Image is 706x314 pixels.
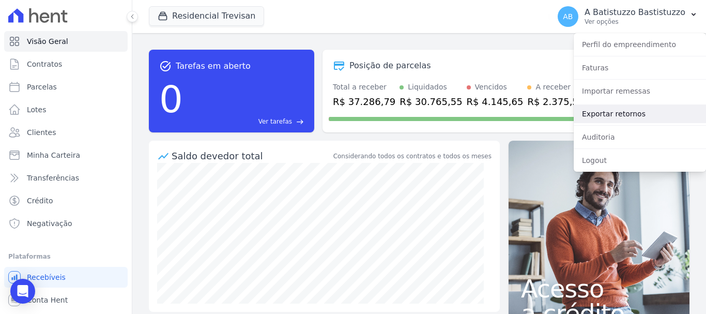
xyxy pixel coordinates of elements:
[27,36,68,47] span: Visão Geral
[27,295,68,305] span: Conta Hent
[400,95,462,109] div: R$ 30.765,55
[27,218,72,229] span: Negativação
[4,213,128,234] a: Negativação
[172,149,331,163] div: Saldo devedor total
[333,95,395,109] div: R$ 37.286,79
[4,54,128,74] a: Contratos
[574,151,706,170] a: Logout
[574,35,706,54] a: Perfil do empreendimento
[296,118,304,126] span: east
[10,279,35,304] div: Open Intercom Messenger
[333,152,492,161] div: Considerando todos os contratos e todos os meses
[27,150,80,160] span: Minha Carteira
[574,128,706,146] a: Auditoria
[4,267,128,288] a: Recebíveis
[535,82,571,93] div: A receber
[521,276,677,301] span: Acesso
[4,168,128,188] a: Transferências
[574,58,706,77] a: Faturas
[467,95,524,109] div: R$ 4.145,65
[258,117,292,126] span: Ver tarefas
[8,250,124,263] div: Plataformas
[585,18,685,26] p: Ver opções
[27,173,79,183] span: Transferências
[27,196,53,206] span: Crédito
[475,82,507,93] div: Vencidos
[349,59,431,72] div: Posição de parcelas
[4,99,128,120] a: Lotes
[4,190,128,211] a: Crédito
[4,145,128,166] a: Minha Carteira
[4,290,128,310] a: Conta Hent
[585,7,685,18] p: A Batistuzzo Bastistuzzo
[159,60,172,72] span: task_alt
[408,82,447,93] div: Liquidados
[333,82,395,93] div: Total a receber
[574,82,706,100] a: Importar remessas
[27,82,57,92] span: Parcelas
[27,59,62,69] span: Contratos
[27,104,47,115] span: Lotes
[574,104,706,123] a: Exportar retornos
[4,77,128,97] a: Parcelas
[176,60,251,72] span: Tarefas em aberto
[4,31,128,52] a: Visão Geral
[27,272,66,282] span: Recebíveis
[549,2,706,31] button: AB A Batistuzzo Bastistuzzo Ver opções
[4,122,128,143] a: Clientes
[149,6,264,26] button: Residencial Trevisan
[527,95,584,109] div: R$ 2.375,59
[159,72,183,126] div: 0
[563,13,573,20] span: AB
[187,117,304,126] a: Ver tarefas east
[27,127,56,138] span: Clientes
